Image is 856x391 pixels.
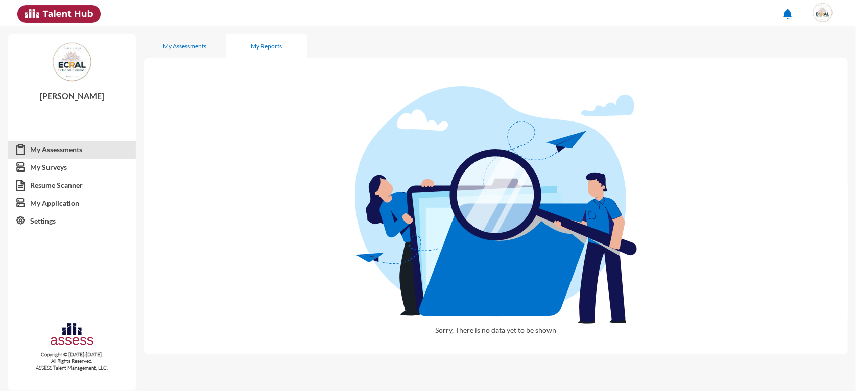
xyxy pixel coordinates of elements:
img: assesscompany-logo.png [50,322,94,349]
a: My Application [8,194,136,212]
img: ACg8ocJjQyE2-vgM-7GxZDa-w4raBKTEN_kTjAf3qEjyvzK9jGVuYVE=s96-c [52,42,92,83]
p: Copyright © [DATE]-[DATE]. All Rights Reserved. ASSESS Talent Management, LLC. [8,351,136,371]
a: My Surveys [8,158,136,177]
div: My Assessments [163,42,207,50]
mat-icon: notifications [782,8,794,20]
p: [PERSON_NAME] [16,91,128,101]
p: Sorry, There is no data yet to be shown [355,326,636,343]
a: My Assessments [8,140,136,159]
a: Resume Scanner [8,176,136,194]
div: My Reports [251,42,282,50]
a: Settings [8,212,136,230]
